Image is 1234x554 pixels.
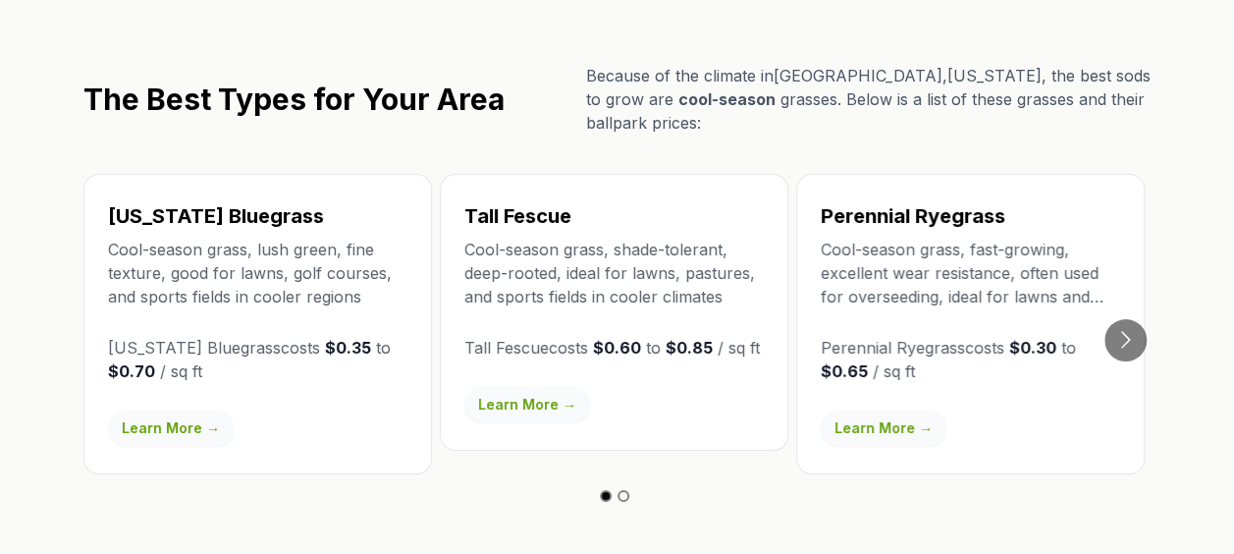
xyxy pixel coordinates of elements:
button: Go to slide 2 [617,490,629,502]
span: cool-season [678,89,776,109]
strong: $0.65 [821,361,868,381]
p: Tall Fescue costs to / sq ft [464,336,764,360]
strong: $0.70 [108,361,155,381]
a: Learn More → [108,411,234,446]
button: Go to next slide [1104,319,1147,361]
p: Cool-season grass, shade-tolerant, deep-rooted, ideal for lawns, pastures, and sports fields in c... [464,238,764,308]
p: Cool-season grass, fast-growing, excellent wear resistance, often used for overseeding, ideal for... [821,238,1120,308]
strong: $0.30 [1009,338,1056,358]
button: Go to slide 1 [600,490,612,502]
strong: $0.60 [593,338,641,358]
p: [US_STATE] Bluegrass costs to / sq ft [108,336,407,383]
a: Learn More → [464,387,590,422]
strong: $0.35 [325,338,371,358]
p: Because of the climate in [GEOGRAPHIC_DATA] , [US_STATE] , the best sods to grow are grasses. Bel... [586,64,1152,135]
h2: The Best Types for Your Area [83,82,505,117]
a: Learn More → [821,411,946,446]
h3: [US_STATE] Bluegrass [108,202,407,230]
p: Cool-season grass, lush green, fine texture, good for lawns, golf courses, and sports fields in c... [108,238,407,308]
h3: Tall Fescue [464,202,764,230]
p: Perennial Ryegrass costs to / sq ft [821,336,1120,383]
strong: $0.85 [666,338,713,358]
h3: Perennial Ryegrass [821,202,1120,230]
